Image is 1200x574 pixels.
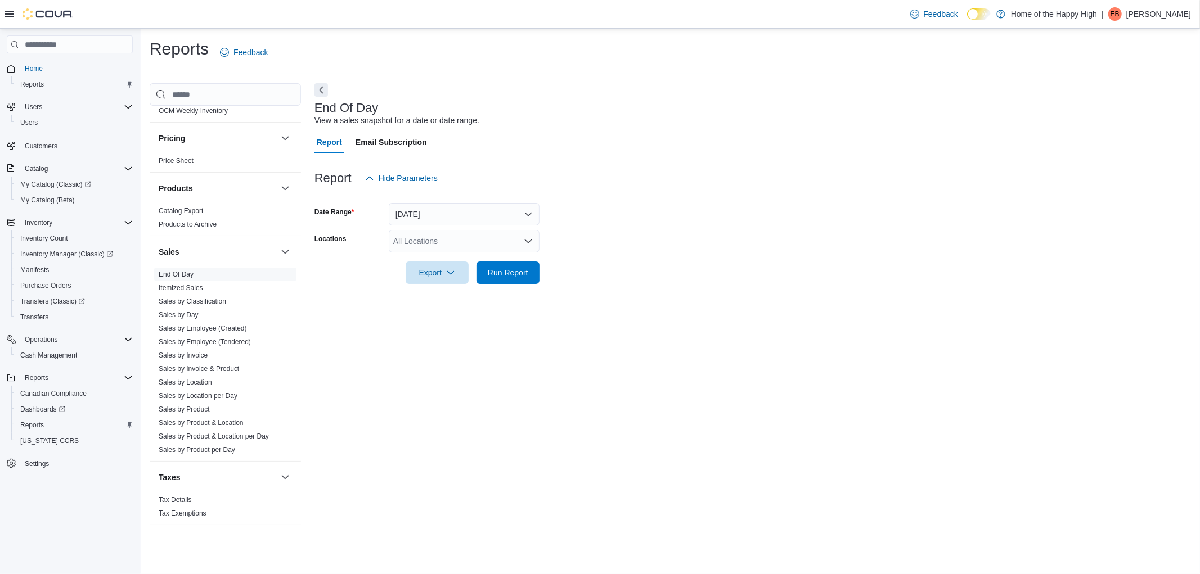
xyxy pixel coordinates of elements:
[159,405,210,413] a: Sales by Product
[159,338,251,346] a: Sales by Employee (Tendered)
[16,247,133,261] span: Inventory Manager (Classic)
[20,138,133,152] span: Customers
[20,80,44,89] span: Reports
[16,193,79,207] a: My Catalog (Beta)
[278,245,292,259] button: Sales
[159,337,251,346] span: Sales by Employee (Tendered)
[20,436,79,445] span: [US_STATE] CCRS
[159,378,212,386] a: Sales by Location
[278,132,292,145] button: Pricing
[20,162,133,175] span: Catalog
[11,386,137,401] button: Canadian Compliance
[20,297,85,306] span: Transfers (Classic)
[924,8,958,20] span: Feedback
[159,324,247,332] a: Sales by Employee (Created)
[2,60,137,76] button: Home
[2,370,137,386] button: Reports
[11,347,137,363] button: Cash Management
[2,137,137,153] button: Customers
[11,433,137,449] button: [US_STATE] CCRS
[20,216,133,229] span: Inventory
[150,38,209,60] h1: Reports
[16,418,48,432] a: Reports
[16,349,133,362] span: Cash Management
[150,154,301,172] div: Pricing
[159,310,199,319] span: Sales by Day
[159,311,199,319] a: Sales by Day
[2,99,137,115] button: Users
[159,509,206,518] span: Tax Exemptions
[16,403,70,416] a: Dashboards
[16,247,118,261] a: Inventory Manager (Classic)
[906,3,963,25] a: Feedback
[412,261,462,284] span: Export
[159,156,194,165] span: Price Sheet
[159,405,210,414] span: Sales by Product
[159,183,193,194] h3: Products
[379,173,438,184] span: Hide Parameters
[20,405,65,414] span: Dashboards
[159,496,192,504] a: Tax Details
[16,263,133,277] span: Manifests
[16,263,53,277] a: Manifests
[406,261,469,284] button: Export
[11,401,137,417] a: Dashboards
[11,230,137,246] button: Inventory Count
[20,196,75,205] span: My Catalog (Beta)
[2,161,137,177] button: Catalog
[314,115,479,126] div: View a sales snapshot for a date or date range.
[16,434,83,448] a: [US_STATE] CCRS
[20,265,49,274] span: Manifests
[16,232,133,245] span: Inventory Count
[159,472,181,483] h3: Taxes
[314,234,347,243] label: Locations
[16,178,96,191] a: My Catalog (Classic)
[317,131,342,153] span: Report
[159,324,247,333] span: Sales by Employee (Created)
[159,133,276,144] button: Pricing
[159,418,244,427] span: Sales by Product & Location
[150,204,301,236] div: Products
[159,378,212,387] span: Sales by Location
[16,193,133,207] span: My Catalog (Beta)
[159,206,203,215] span: Catalog Export
[16,232,73,245] a: Inventory Count
[1011,7,1097,21] p: Home of the Happy High
[1111,7,1120,21] span: EB
[23,8,73,20] img: Cova
[314,101,379,115] h3: End Of Day
[159,284,203,292] a: Itemized Sales
[16,78,133,91] span: Reports
[16,279,133,292] span: Purchase Orders
[20,333,62,346] button: Operations
[159,297,226,305] a: Sales by Classification
[524,237,533,246] button: Open list of options
[314,171,352,185] h3: Report
[314,207,354,216] label: Date Range
[25,64,43,73] span: Home
[477,261,540,284] button: Run Report
[20,281,71,290] span: Purchase Orders
[16,403,133,416] span: Dashboards
[16,78,48,91] a: Reports
[159,207,203,215] a: Catalog Export
[278,471,292,484] button: Taxes
[233,47,268,58] span: Feedback
[20,162,52,175] button: Catalog
[20,100,47,114] button: Users
[20,371,53,385] button: Reports
[159,157,194,165] a: Price Sheet
[159,445,235,454] span: Sales by Product per Day
[16,310,53,324] a: Transfers
[11,246,137,262] a: Inventory Manager (Classic)
[1108,7,1122,21] div: Emma Buhr
[16,295,89,308] a: Transfers (Classic)
[20,457,53,471] a: Settings
[967,8,991,20] input: Dark Mode
[361,167,442,189] button: Hide Parameters
[1126,7,1191,21] p: [PERSON_NAME]
[11,293,137,309] a: Transfers (Classic)
[11,177,137,192] a: My Catalog (Classic)
[159,392,237,400] a: Sales by Location per Day
[159,432,269,441] span: Sales by Product & Location per Day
